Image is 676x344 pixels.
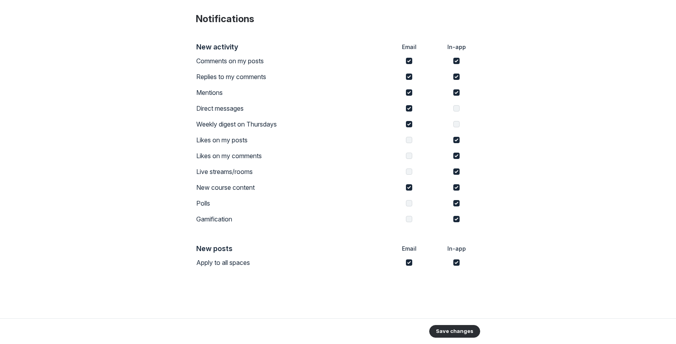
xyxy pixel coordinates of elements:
td: Likes on my posts [196,132,385,148]
h4: Notifications [196,13,480,25]
td: Weekly digest on Thursdays [196,116,385,132]
td: Polls [196,195,385,211]
td: Live streams/rooms [196,164,385,180]
button: Save changes [429,325,480,338]
td: Replies to my comments [196,69,385,85]
td: Comments on my posts [196,53,385,69]
th: New activity [196,41,385,53]
th: New posts [196,243,385,255]
th: Email [385,243,433,255]
td: Apply to all spaces [196,255,385,270]
td: Mentions [196,85,385,100]
td: Likes on my comments [196,148,385,164]
th: In-app [433,41,480,53]
th: Email [385,41,433,53]
td: Gamification [196,211,385,227]
td: New course content [196,180,385,195]
th: In-app [433,243,480,255]
td: Direct messages [196,100,385,116]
